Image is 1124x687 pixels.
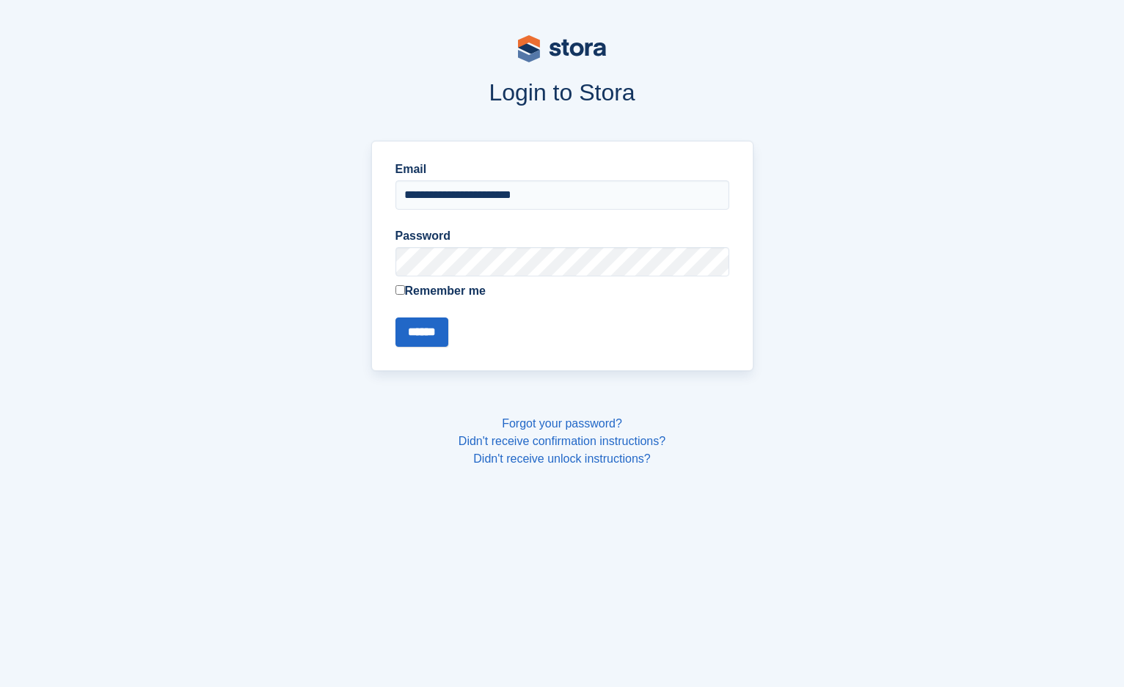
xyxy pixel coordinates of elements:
[518,35,606,62] img: stora-logo-53a41332b3708ae10de48c4981b4e9114cc0af31d8433b30ea865607fb682f29.svg
[395,285,405,295] input: Remember me
[395,227,729,245] label: Password
[473,452,650,465] a: Didn't receive unlock instructions?
[502,417,622,430] a: Forgot your password?
[459,435,665,447] a: Didn't receive confirmation instructions?
[395,282,729,300] label: Remember me
[395,161,729,178] label: Email
[91,79,1033,106] h1: Login to Stora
